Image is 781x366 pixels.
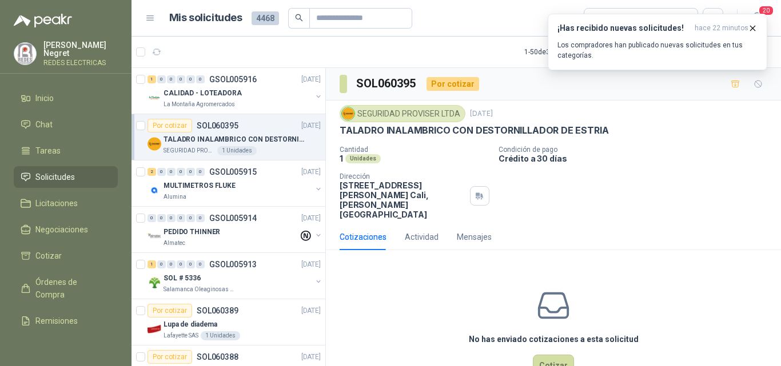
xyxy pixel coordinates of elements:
a: Tareas [14,140,118,162]
img: Company Logo [148,276,161,289]
div: Actividad [405,231,439,243]
p: MULTIMETROS FLUKE [164,180,236,191]
p: [DATE] [301,305,321,316]
span: Cotizar [35,250,62,262]
p: [DATE] [301,213,321,224]
div: 0 [186,260,195,268]
p: GSOL005914 [209,214,257,222]
a: Negociaciones [14,219,118,240]
p: Alumina [164,192,186,202]
a: 0 0 0 0 0 0 GSOL005914[DATE] Company LogoPEDIDO THINNERAlmatec [148,211,323,248]
a: Cotizar [14,245,118,267]
img: Company Logo [342,107,354,120]
div: 1 [148,75,156,83]
a: 1 0 0 0 0 0 GSOL005913[DATE] Company LogoSOL # 5336Salamanca Oleaginosas SAS [148,258,323,294]
p: [DATE] [301,259,321,270]
p: TALADRO INALAMBRICO CON DESTORNILLADOR DE ESTRIA [340,124,608,136]
span: Tareas [35,144,61,157]
span: hace 22 minutos [695,23,748,33]
div: 1 [148,260,156,268]
a: Por cotizarSOL060395[DATE] Company LogoTALADRO INALAMBRICO CON DESTORNILLADOR DE ESTRIASEGURIDAD ... [132,114,325,160]
a: Inicio [14,87,118,109]
div: 0 [186,75,195,83]
div: 0 [196,214,205,222]
p: Lupa de diadema [164,319,217,330]
a: Solicitudes [14,166,118,188]
div: 0 [177,260,185,268]
span: Órdenes de Compra [35,276,107,301]
a: Órdenes de Compra [14,271,118,305]
p: GSOL005915 [209,168,257,176]
img: Company Logo [148,183,161,197]
span: 20 [758,5,774,16]
div: 0 [157,260,166,268]
div: 0 [196,168,205,176]
a: 2 0 0 0 0 0 GSOL005915[DATE] Company LogoMULTIMETROS FLUKEAlumina [148,165,323,202]
p: [PERSON_NAME] Negret [43,41,118,57]
button: ¡Has recibido nuevas solicitudes!hace 22 minutos Los compradores han publicado nuevas solicitudes... [548,14,767,70]
span: Remisiones [35,315,78,327]
div: Mensajes [457,231,492,243]
div: Por cotizar [148,304,192,317]
span: search [295,14,303,22]
div: 0 [167,260,176,268]
a: Remisiones [14,310,118,332]
a: Chat [14,114,118,135]
h3: SOL060395 [356,75,417,92]
div: 0 [177,214,185,222]
h3: ¡Has recibido nuevas solicitudes! [557,23,690,33]
div: 0 [177,75,185,83]
div: Por cotizar [148,350,192,364]
div: 0 [186,168,195,176]
p: Dirección [340,172,465,180]
p: Lafayette SAS [164,331,198,340]
div: 0 [196,75,205,83]
div: Cotizaciones [340,231,386,243]
p: SOL060389 [197,307,238,315]
a: 1 0 0 0 0 0 GSOL005916[DATE] Company LogoCALIDAD - LOTEADORALa Montaña Agromercados [148,73,323,109]
span: Chat [35,118,53,131]
div: 0 [157,75,166,83]
div: 0 [167,168,176,176]
img: Company Logo [148,91,161,104]
h1: Mis solicitudes [169,10,242,26]
p: [DATE] [301,120,321,131]
div: 0 [167,75,176,83]
div: 0 [196,260,205,268]
div: 0 [177,168,185,176]
div: Unidades [345,154,381,163]
p: SOL060388 [197,353,238,361]
span: Licitaciones [35,197,78,210]
p: La Montaña Agromercados [164,100,235,109]
a: Configuración [14,336,118,358]
p: GSOL005916 [209,75,257,83]
p: SOL060395 [197,122,238,130]
p: [DATE] [470,108,493,119]
h3: No has enviado cotizaciones a esta solicitud [469,333,639,345]
p: SEGURIDAD PROVISER LTDA [164,146,215,155]
button: 20 [747,8,767,29]
p: TALADRO INALAMBRICO CON DESTORNILLADOR DE ESTRIA [164,134,306,145]
div: Por cotizar [427,77,479,91]
p: Salamanca Oleaginosas SAS [164,285,236,294]
img: Company Logo [148,230,161,243]
a: Por cotizarSOL060389[DATE] Company LogoLupa de diademaLafayette SAS1 Unidades [132,299,325,345]
div: 0 [186,214,195,222]
span: Inicio [35,92,54,104]
img: Logo peakr [14,14,72,27]
div: 2 [148,168,156,176]
p: [DATE] [301,352,321,363]
img: Company Logo [148,322,161,336]
p: [STREET_ADDRESS][PERSON_NAME] Cali , [PERSON_NAME][GEOGRAPHIC_DATA] [340,180,465,219]
p: Los compradores han publicado nuevas solicitudes en tus categorías. [557,40,758,61]
div: 0 [157,214,166,222]
p: CALIDAD - LOTEADORA [164,88,242,99]
p: REDES ELECTRICAS [43,59,118,66]
div: 0 [157,168,166,176]
div: 1 Unidades [201,331,240,340]
span: 4468 [252,11,279,25]
div: Todas [591,12,615,25]
div: 1 - 50 de 3834 [524,43,599,61]
div: SEGURIDAD PROVISER LTDA [340,105,465,122]
div: 1 Unidades [217,146,257,155]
